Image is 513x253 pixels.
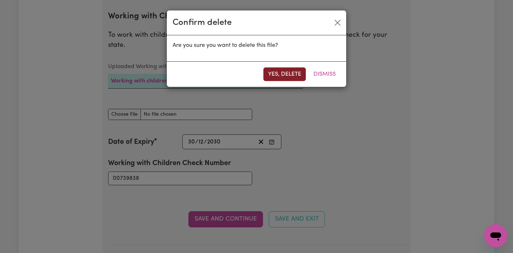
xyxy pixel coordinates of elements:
button: Close [332,17,343,28]
iframe: Button to launch messaging window [484,224,507,247]
p: Are you sure you want to delete this file? [173,41,340,50]
button: Yes, delete [263,67,306,81]
button: Dismiss [309,67,340,81]
div: Confirm delete [173,16,232,29]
